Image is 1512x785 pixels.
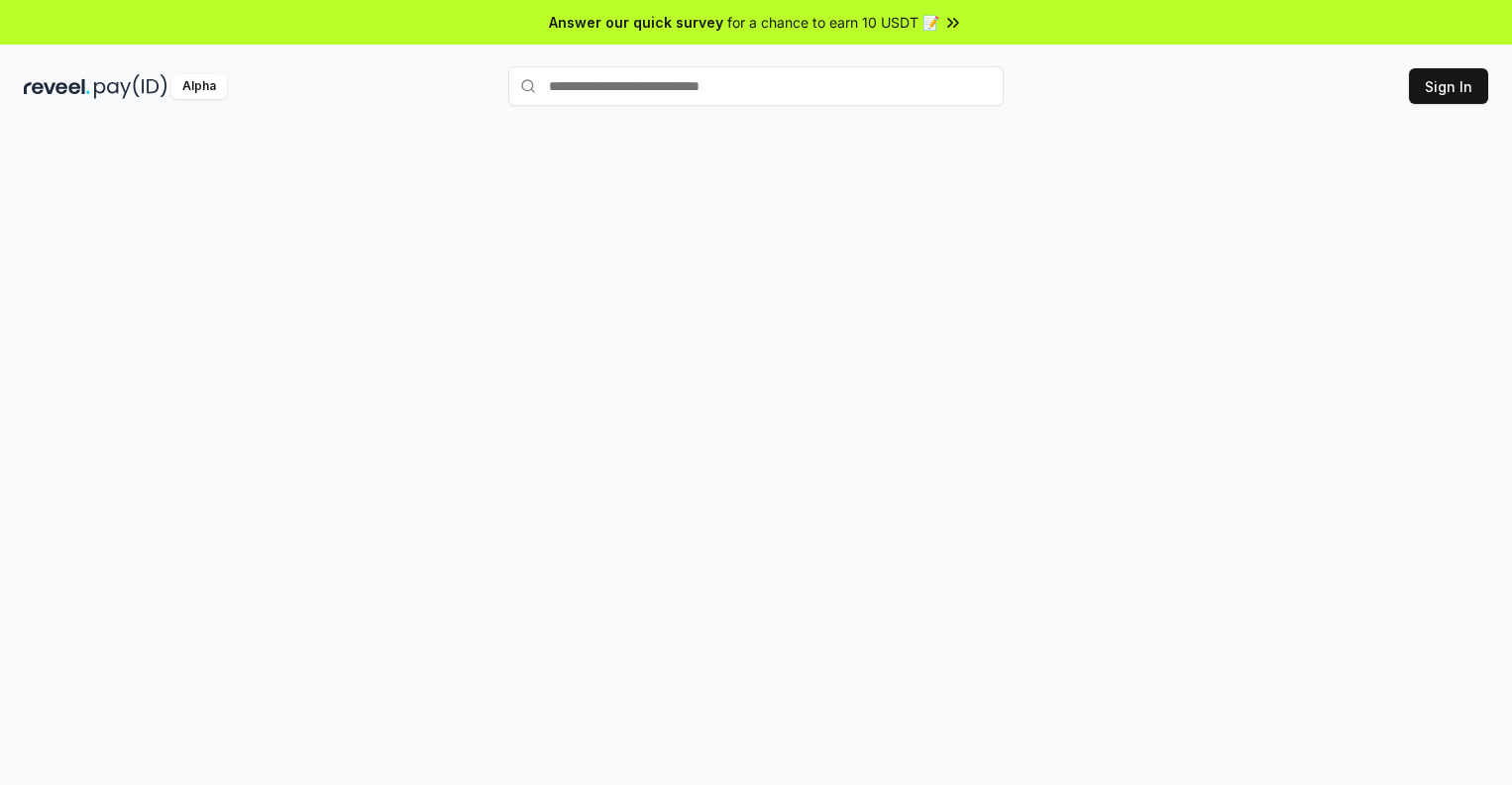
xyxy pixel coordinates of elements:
[549,12,723,33] span: Answer our quick survey
[171,74,227,99] div: Alpha
[1409,68,1488,104] button: Sign In
[727,12,939,33] span: for a chance to earn 10 USDT 📝
[94,74,167,99] img: pay_id
[24,74,90,99] img: reveel_dark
